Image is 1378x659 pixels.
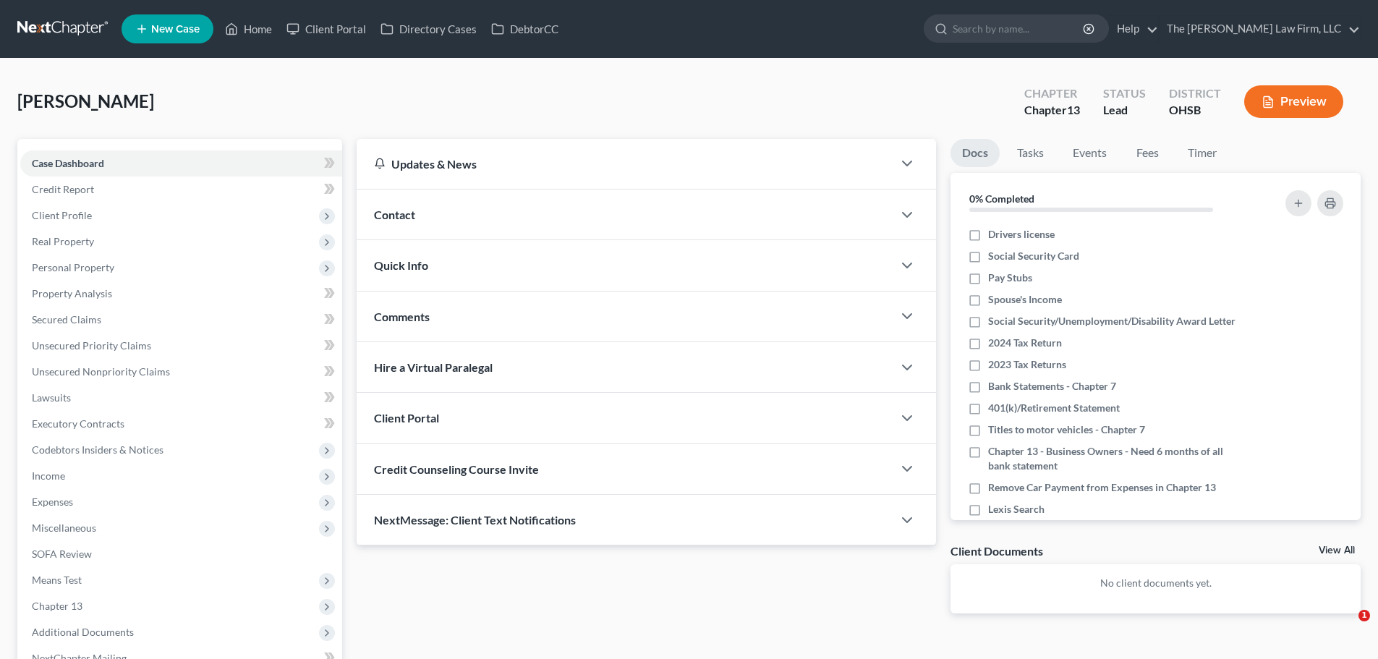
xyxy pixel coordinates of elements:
span: Property Analysis [32,287,112,299]
a: Credit Report [20,177,342,203]
input: Search by name... [953,15,1085,42]
button: Preview [1244,85,1343,118]
span: Remove Car Payment from Expenses in Chapter 13 [988,480,1216,495]
div: Chapter [1024,85,1080,102]
span: Unsecured Priority Claims [32,339,151,352]
div: District [1169,85,1221,102]
span: Quick Info [374,258,428,272]
span: Additional Documents [32,626,134,638]
span: NextMessage: Client Text Notifications [374,513,576,527]
div: Lead [1103,102,1146,119]
span: Credit Counseling Course Invite [374,462,539,476]
span: Hire a Virtual Paralegal [374,360,493,374]
a: The [PERSON_NAME] Law Firm, LLC [1160,16,1360,42]
span: Credit Report [32,183,94,195]
a: Help [1110,16,1158,42]
span: Social Security Card [988,249,1079,263]
a: Secured Claims [20,307,342,333]
span: Client Portal [374,411,439,425]
a: Property Analysis [20,281,342,307]
span: Income [32,469,65,482]
a: Executory Contracts [20,411,342,437]
span: New Case [151,24,200,35]
span: Lexis Search [988,502,1045,516]
iframe: Intercom live chat [1329,610,1364,645]
div: Client Documents [950,543,1043,558]
span: Client Profile [32,209,92,221]
span: Titles to motor vehicles - Chapter 7 [988,422,1145,437]
span: Social Security/Unemployment/Disability Award Letter [988,314,1235,328]
span: Unsecured Nonpriority Claims [32,365,170,378]
a: Unsecured Priority Claims [20,333,342,359]
span: SOFA Review [32,548,92,560]
span: Real Property [32,235,94,247]
div: Chapter [1024,102,1080,119]
span: Personal Property [32,261,114,273]
div: OHSB [1169,102,1221,119]
span: Drivers license [988,227,1055,242]
span: Case Dashboard [32,157,104,169]
p: No client documents yet. [962,576,1349,590]
span: Secured Claims [32,313,101,326]
span: 2023 Tax Returns [988,357,1066,372]
a: Docs [950,139,1000,167]
a: Case Dashboard [20,150,342,177]
span: [PERSON_NAME] [17,90,154,111]
span: Contact [374,208,415,221]
a: Directory Cases [373,16,484,42]
span: Codebtors Insiders & Notices [32,443,163,456]
span: 1 [1358,610,1370,621]
a: Unsecured Nonpriority Claims [20,359,342,385]
span: Miscellaneous [32,522,96,534]
strong: 0% Completed [969,192,1034,205]
a: SOFA Review [20,541,342,567]
a: Tasks [1005,139,1055,167]
a: View All [1319,545,1355,556]
span: Comments [374,310,430,323]
div: Updates & News [374,156,875,171]
a: Fees [1124,139,1170,167]
a: Timer [1176,139,1228,167]
span: Bank Statements - Chapter 7 [988,379,1116,394]
span: Pay Stubs [988,271,1032,285]
a: Lawsuits [20,385,342,411]
span: Means Test [32,574,82,586]
span: Chapter 13 [32,600,82,612]
span: Chapter 13 - Business Owners - Need 6 months of all bank statement [988,444,1246,473]
span: Executory Contracts [32,417,124,430]
a: DebtorCC [484,16,566,42]
span: 2024 Tax Return [988,336,1062,350]
a: Client Portal [279,16,373,42]
span: 401(k)/Retirement Statement [988,401,1120,415]
span: Spouse's Income [988,292,1062,307]
div: Status [1103,85,1146,102]
span: 13 [1067,103,1080,116]
span: Lawsuits [32,391,71,404]
a: Events [1061,139,1118,167]
a: Home [218,16,279,42]
span: Expenses [32,496,73,508]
